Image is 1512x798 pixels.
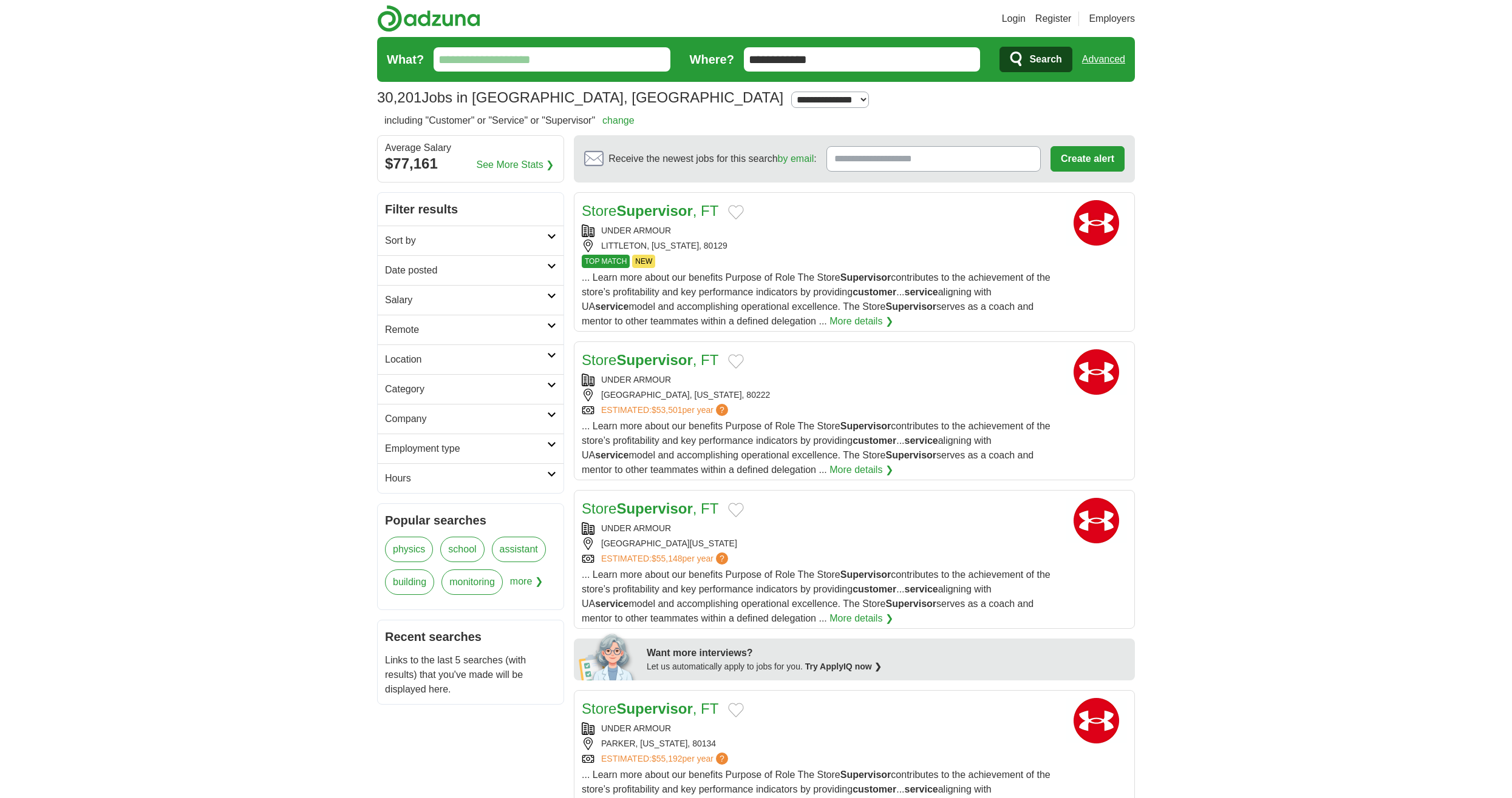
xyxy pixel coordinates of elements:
[602,115,635,126] a: change
[385,653,556,697] p: Links to the last 5 searches (with results) that you've made will be displayed here.
[905,784,938,794] strong: service
[378,374,564,404] a: Category
[441,569,503,595] a: monitoring
[616,500,692,517] strong: Supervisor
[384,113,635,128] h2: including "Customer" or "Service" or "Supervisor"
[385,511,556,529] h2: Popular searches
[905,435,938,446] strong: service
[853,435,896,446] strong: customer
[999,47,1072,72] button: Search
[652,405,683,415] span: $53,501
[829,463,893,477] a: More details ❯
[378,255,564,285] a: Date posted
[582,569,1051,623] span: ... Learn more about our benefits Purpose of Role The Store contributes to the achievement of the...
[385,412,547,426] h2: Company
[377,89,783,106] h1: Jobs in [GEOGRAPHIC_DATA], [GEOGRAPHIC_DATA]
[840,421,891,431] strong: Supervisor
[885,450,936,460] strong: Supervisor
[905,287,938,297] strong: service
[582,537,1057,550] div: [GEOGRAPHIC_DATA][US_STATE]
[385,441,547,456] h2: Employment type
[582,389,1057,401] div: [GEOGRAPHIC_DATA], [US_STATE], 80222
[582,421,1051,475] span: ... Learn more about our benefits Purpose of Role The Store contributes to the achievement of the...
[385,233,547,248] h2: Sort by
[829,314,893,329] a: More details ❯
[1066,200,1127,246] img: Under Armour logo
[385,143,556,153] div: Average Salary
[652,754,683,763] span: $55,192
[595,450,628,460] strong: service
[840,272,891,283] strong: Supervisor
[378,315,564,344] a: Remote
[378,226,564,255] a: Sort by
[492,537,546,562] a: assistant
[385,537,433,562] a: physics
[728,703,744,717] button: Add to favorite jobs
[385,293,547,307] h2: Salary
[885,301,936,312] strong: Supervisor
[716,552,728,565] span: ?
[778,153,814,164] a: by email
[601,753,730,765] a: ESTIMATED:$55,192per year?
[601,552,730,565] a: ESTIMATED:$55,148per year?
[853,584,896,594] strong: customer
[728,354,744,369] button: Add to favorite jobs
[385,352,547,367] h2: Location
[1066,349,1127,395] img: Under Armour logo
[601,404,730,417] a: ESTIMATED:$53,501per year?
[728,205,744,220] button: Add to favorite jobs
[1066,498,1127,543] img: Under Armour logo
[378,344,564,374] a: Location
[582,700,718,717] a: StoreSupervisor, FT
[378,463,564,493] a: Hours
[582,352,718,368] a: StoreSupervisor, FT
[378,285,564,315] a: Salary
[582,240,1057,252] div: LITTLETON, [US_STATE], 80129
[385,471,547,486] h2: Hours
[1082,47,1125,72] a: Advanced
[616,203,692,219] strong: Supervisor
[1089,12,1135,26] a: Employers
[601,523,671,533] a: UNDER ARMOUR
[1035,12,1072,26] a: Register
[853,287,896,297] strong: customer
[616,352,692,368] strong: Supervisor
[582,272,1051,326] span: ... Learn more about our benefits Purpose of Role The Store contributes to the achievement of the...
[378,193,564,226] h2: Filter results
[601,375,671,384] a: UNDER ARMOUR
[601,723,671,733] a: UNDER ARMOUR
[652,554,683,563] span: $55,148
[608,152,816,166] span: Receive the newest jobs for this search :
[840,769,891,780] strong: Supervisor
[1051,146,1125,172] button: Create alert
[829,611,893,626] a: More details ❯
[840,569,891,580] strong: Supervisor
[1002,12,1026,26] a: Login
[378,404,564,434] a: Company
[582,255,630,268] span: TOP MATCH
[385,382,547,397] h2: Category
[579,632,638,680] img: apply-iq-scientist.png
[805,662,882,671] a: Try ApplyIQ now ❯
[385,323,547,337] h2: Remote
[716,753,728,765] span: ?
[595,301,628,312] strong: service
[385,263,547,278] h2: Date posted
[1029,47,1061,72] span: Search
[582,500,718,517] a: StoreSupervisor, FT
[385,153,556,175] div: $77,161
[510,569,543,602] span: more ❯
[885,598,936,609] strong: Supervisor
[1066,698,1127,743] img: Under Armour logo
[582,737,1057,750] div: PARKER, [US_STATE], 80134
[647,646,1128,660] div: Want more interviews?
[595,598,628,609] strong: service
[905,584,938,594] strong: service
[690,50,734,69] label: Where?
[387,50,424,69] label: What?
[440,537,484,562] a: school
[385,569,434,595] a: building
[582,203,718,219] a: StoreSupervisor, FT
[377,87,421,109] span: 30,201
[378,434,564,463] a: Employment type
